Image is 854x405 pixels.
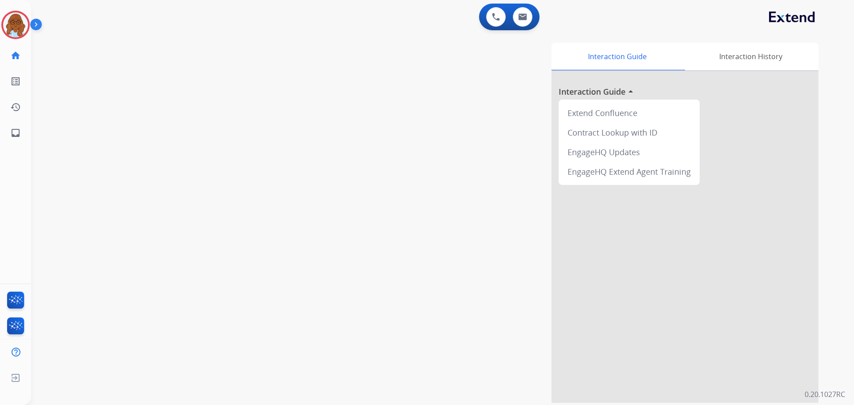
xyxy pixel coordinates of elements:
[562,162,696,181] div: EngageHQ Extend Agent Training
[683,43,818,70] div: Interaction History
[3,12,28,37] img: avatar
[552,43,683,70] div: Interaction Guide
[562,103,696,123] div: Extend Confluence
[805,389,845,400] p: 0.20.1027RC
[10,50,21,61] mat-icon: home
[10,102,21,112] mat-icon: history
[10,76,21,87] mat-icon: list_alt
[562,123,696,142] div: Contract Lookup with ID
[10,128,21,138] mat-icon: inbox
[562,142,696,162] div: EngageHQ Updates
